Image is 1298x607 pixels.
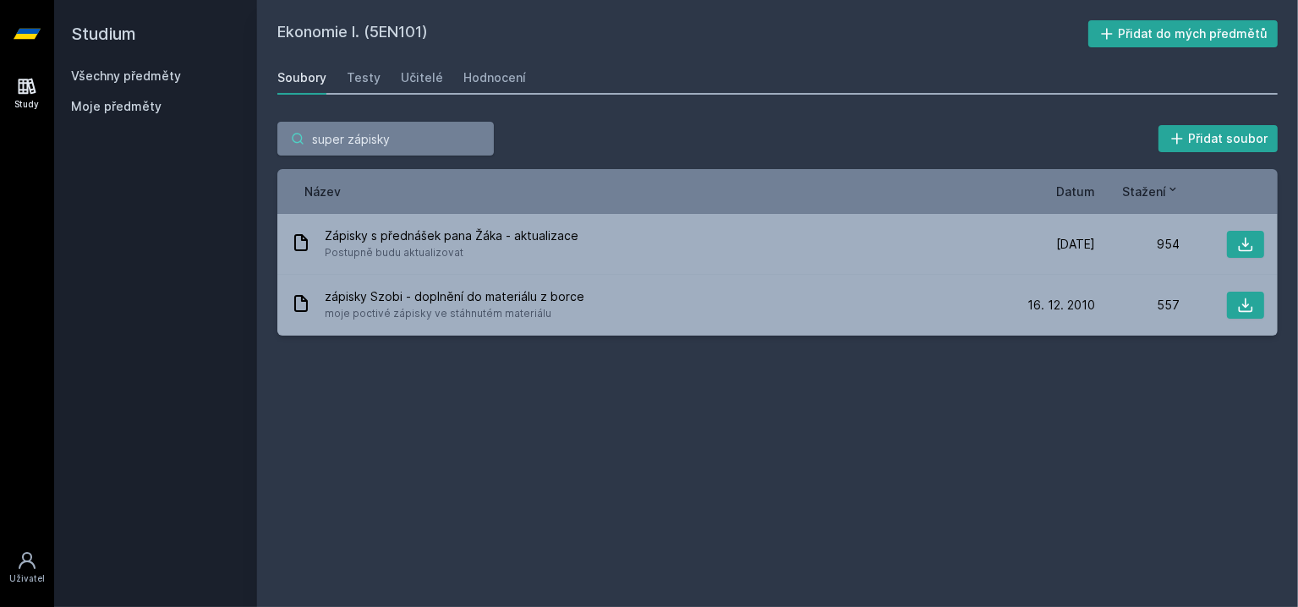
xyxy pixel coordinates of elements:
span: moje poctivé zápisky ve stáhnutém materiálu [325,305,584,322]
button: Název [304,183,341,200]
span: [DATE] [1056,236,1095,253]
a: Testy [347,61,381,95]
h2: Ekonomie I. (5EN101) [277,20,1088,47]
a: Hodnocení [463,61,526,95]
div: Testy [347,69,381,86]
button: Datum [1056,183,1095,200]
span: Postupně budu aktualizovat [325,244,578,261]
div: Hodnocení [463,69,526,86]
input: Hledej soubor [277,122,494,156]
div: 557 [1095,297,1180,314]
a: Uživatel [3,542,51,593]
a: Study [3,68,51,119]
button: Stažení [1122,183,1180,200]
a: Soubory [277,61,326,95]
span: zápisky Szobi - doplnění do materiálu z borce [325,288,584,305]
div: 954 [1095,236,1180,253]
div: Uživatel [9,572,45,585]
span: 16. 12. 2010 [1027,297,1095,314]
a: Učitelé [401,61,443,95]
div: Učitelé [401,69,443,86]
button: Přidat soubor [1158,125,1279,152]
span: Zápisky s přednášek pana Žáka - aktualizace [325,227,578,244]
span: Moje předměty [71,98,162,115]
a: Všechny předměty [71,68,181,83]
span: Stažení [1122,183,1166,200]
div: Soubory [277,69,326,86]
div: Study [15,98,40,111]
button: Přidat do mých předmětů [1088,20,1279,47]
